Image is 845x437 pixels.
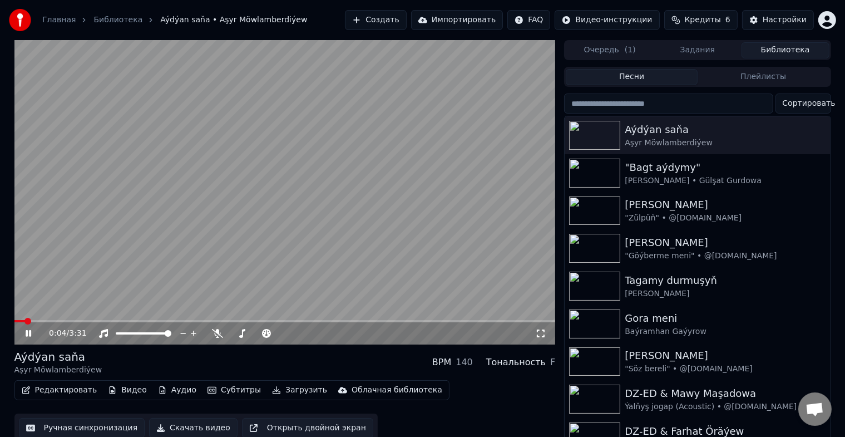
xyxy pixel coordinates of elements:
div: Aşyr Möwlamberdiýew [14,365,102,376]
div: Baýramhan Gaýyrow [625,326,826,337]
button: Задания [654,42,742,58]
div: Облачная библиотека [352,385,442,396]
button: Видео [103,382,151,398]
div: "Zülpüň" • @[DOMAIN_NAME] [625,213,826,224]
button: Песни [566,69,698,85]
div: Aşyr Möwlamberdiýew [625,138,826,149]
span: ( 1 ) [625,45,636,56]
a: Библиотека [93,14,142,26]
div: [PERSON_NAME] [625,348,826,364]
div: [PERSON_NAME] [625,288,826,299]
div: Aýdýan saňa [625,122,826,138]
button: Создать [345,10,406,30]
button: Аудио [154,382,201,398]
div: DZ-ED & Mawy Maşadowa [625,386,826,401]
span: 3:31 [69,328,86,339]
button: Редактировать [17,382,102,398]
div: Ýalňyş jogap (Acoustic) • @[DOMAIN_NAME] [625,401,826,413]
div: Настройки [763,14,807,26]
div: "Söz bereli" • @[DOMAIN_NAME] [625,364,826,375]
img: youka [9,9,31,31]
div: / [49,328,76,339]
button: Библиотека [742,42,829,58]
button: Загрузить [268,382,332,398]
div: F [550,356,555,369]
button: Очередь [566,42,654,58]
div: Gora meni [625,311,826,326]
span: Aýdýan saňa • Aşyr Möwlamberdiýew [160,14,307,26]
button: Видео-инструкции [555,10,659,30]
span: 6 [725,14,730,26]
div: BPM [432,356,451,369]
div: [PERSON_NAME] [625,235,826,251]
div: 140 [456,356,473,369]
button: Плейлисты [698,69,829,85]
div: "Bagt aýdymy" [625,160,826,175]
button: FAQ [507,10,550,30]
button: Импортировать [411,10,503,30]
button: Настройки [742,10,814,30]
button: Кредиты6 [664,10,738,30]
button: Субтитры [203,382,265,398]
div: [PERSON_NAME] [625,197,826,213]
span: 0:04 [49,328,66,339]
a: Главная [42,14,76,26]
div: Tagamy durmuşyň [625,273,826,288]
div: Тональность [486,356,546,369]
span: Кредиты [685,14,721,26]
div: Открытый чат [798,392,832,426]
div: "Göýberme meni" • @[DOMAIN_NAME] [625,251,826,262]
div: [PERSON_NAME] • Gülşat Gurdowa [625,175,826,186]
nav: breadcrumb [42,14,307,26]
div: Aýdýan saňa [14,349,102,365]
span: Сортировать [783,98,836,109]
